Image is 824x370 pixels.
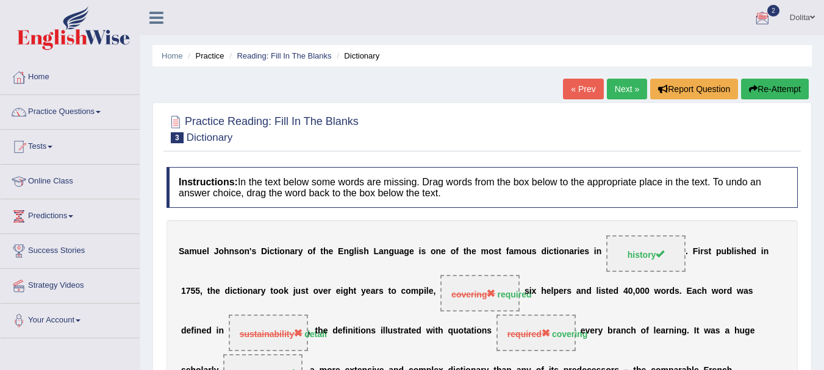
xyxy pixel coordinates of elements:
[645,286,650,296] b: 0
[1,234,140,265] a: Success Stories
[388,286,391,296] b: t
[384,247,389,257] b: n
[343,326,346,336] b: f
[308,326,310,336] b: ,
[167,167,798,208] h4: In the text below some words are missing. Drag words from the box below to the appropriate place ...
[741,79,809,99] button: Re-Attempt
[489,247,494,257] b: o
[650,79,738,99] button: Report Question
[364,247,369,257] b: h
[214,247,219,257] b: J
[341,286,343,296] b: i
[726,247,732,257] b: b
[635,286,640,296] b: 0
[267,247,270,257] b: i
[609,286,614,296] b: e
[456,247,459,257] b: f
[621,326,626,336] b: n
[554,247,557,257] b: t
[253,286,258,296] b: a
[481,247,488,257] b: m
[248,286,253,296] b: n
[181,326,187,336] b: d
[694,326,697,336] b: I
[229,315,308,351] span: Drop target
[431,247,436,257] b: o
[261,286,266,296] b: y
[210,286,215,296] b: h
[546,286,551,296] b: e
[1,269,140,299] a: Strategy Videos
[704,247,709,257] b: s
[1,95,140,126] a: Practice Questions
[404,247,409,257] b: g
[563,79,603,99] a: « Prev
[750,326,755,336] b: e
[416,326,421,336] b: d
[687,326,689,336] b: .
[371,326,376,336] b: s
[674,326,676,336] b: i
[598,326,603,336] b: y
[438,326,443,336] b: h
[385,326,388,336] b: l
[284,286,288,296] b: k
[179,247,184,257] b: S
[623,286,628,296] b: 4
[716,247,722,257] b: p
[509,247,514,257] b: a
[323,247,329,257] b: h
[474,326,476,336] b: i
[743,286,748,296] b: a
[564,247,570,257] b: n
[232,286,237,296] b: c
[418,247,421,257] b: i
[349,247,354,257] b: g
[715,326,720,336] b: s
[607,79,647,99] a: Next »
[187,132,233,143] small: Dictionary
[708,247,711,257] b: t
[601,286,606,296] b: s
[1,165,140,195] a: Online Class
[301,286,306,296] b: s
[586,286,592,296] b: d
[315,326,318,336] b: t
[358,326,360,336] b: i
[459,326,464,336] b: o
[451,290,495,299] span: covering
[578,247,580,257] b: i
[279,286,284,296] b: o
[184,247,189,257] b: a
[366,326,371,336] b: n
[323,326,328,336] b: e
[641,326,647,336] b: o
[433,286,435,296] b: ,
[556,247,559,257] b: i
[697,326,700,336] b: t
[748,286,753,296] b: s
[471,326,475,336] b: t
[697,286,702,296] b: c
[679,286,682,296] b: .
[698,247,700,257] b: i
[234,247,239,257] b: s
[529,286,532,296] b: i
[433,326,435,336] b: i
[441,247,446,257] b: e
[401,286,406,296] b: c
[277,247,279,257] b: i
[251,247,256,257] b: s
[567,286,571,296] b: s
[595,326,598,336] b: r
[318,326,323,336] b: h
[356,326,359,336] b: t
[711,326,715,336] b: a
[318,286,323,296] b: v
[496,315,576,351] span: Drop target
[741,247,747,257] b: h
[453,326,459,336] b: u
[497,290,531,299] strong: required
[466,247,471,257] b: h
[1,130,140,160] a: Tests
